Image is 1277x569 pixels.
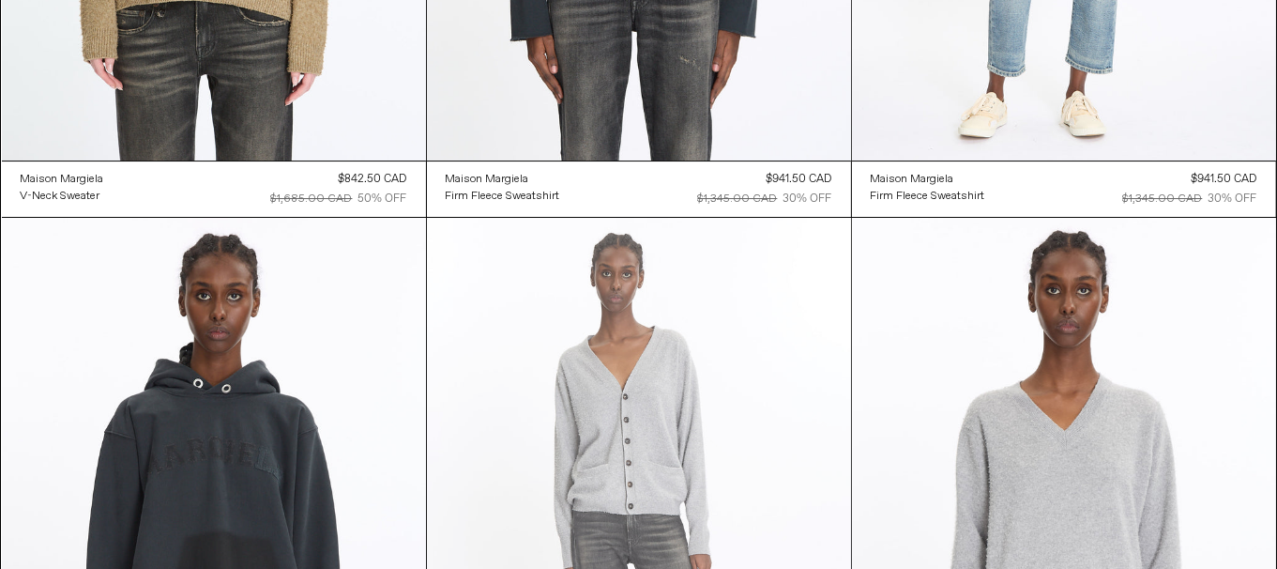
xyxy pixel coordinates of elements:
a: V-Neck Sweater [21,188,104,205]
div: $1,345.00 CAD [698,191,778,208]
div: Firm Fleece Sweatshirt [446,189,560,205]
div: V-Neck Sweater [21,189,100,205]
div: $1,685.00 CAD [271,191,353,208]
div: 50% OFF [358,191,407,208]
div: $941.50 CAD [767,171,832,188]
div: $941.50 CAD [1192,171,1257,188]
a: Firm Fleece Sweatshirt [446,188,560,205]
div: Maison Margiela [871,172,954,188]
a: Maison Margiela [871,171,985,188]
div: Maison Margiela [446,172,529,188]
div: Maison Margiela [21,172,104,188]
a: Firm Fleece Sweatshirt [871,188,985,205]
a: Maison Margiela [446,171,560,188]
div: $842.50 CAD [339,171,407,188]
div: Firm Fleece Sweatshirt [871,189,985,205]
div: 30% OFF [1209,191,1257,208]
a: Maison Margiela [21,171,104,188]
div: 30% OFF [783,191,832,208]
div: $1,345.00 CAD [1123,191,1203,208]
